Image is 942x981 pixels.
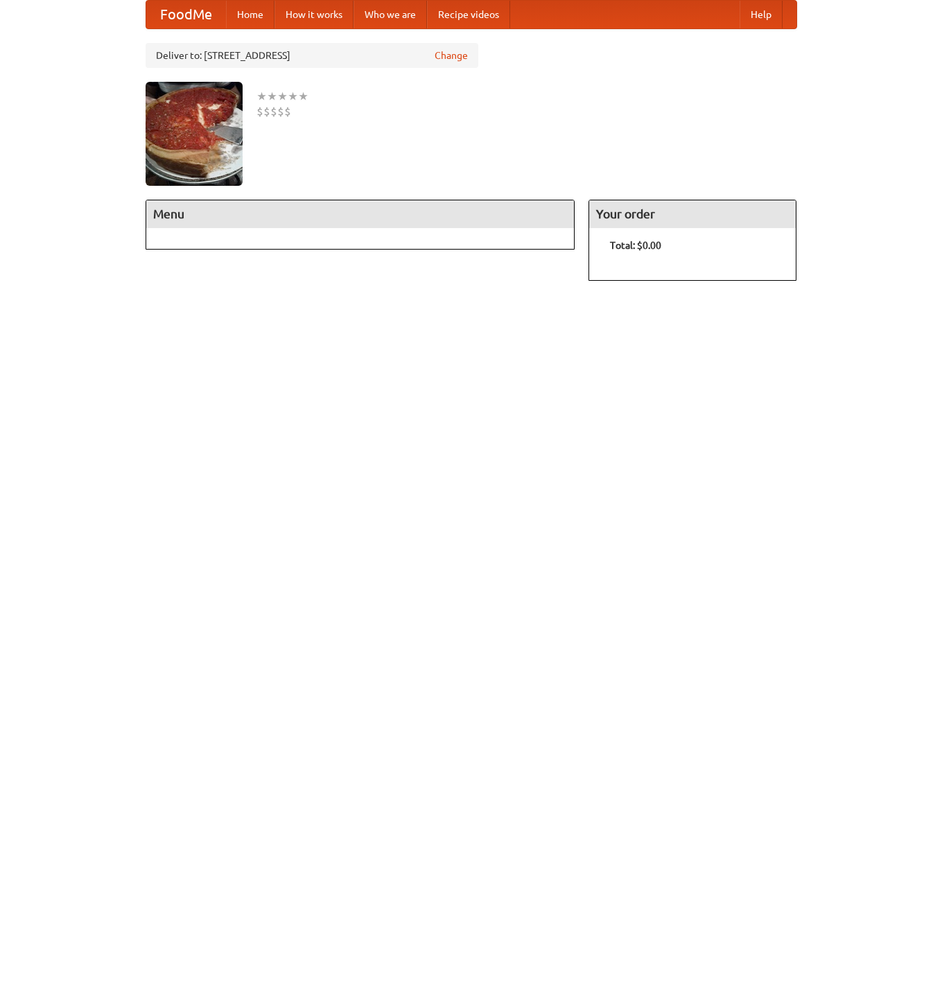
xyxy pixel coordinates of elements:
li: ★ [256,89,267,104]
li: ★ [277,89,288,104]
li: $ [270,104,277,119]
a: Change [435,49,468,62]
img: angular.jpg [146,82,243,186]
li: ★ [298,89,308,104]
b: Total: $0.00 [610,240,661,251]
a: Help [740,1,783,28]
li: ★ [288,89,298,104]
a: FoodMe [146,1,226,28]
a: How it works [274,1,354,28]
div: Deliver to: [STREET_ADDRESS] [146,43,478,68]
li: ★ [267,89,277,104]
li: $ [263,104,270,119]
li: $ [277,104,284,119]
a: Recipe videos [427,1,510,28]
li: $ [284,104,291,119]
a: Who we are [354,1,427,28]
h4: Menu [146,200,575,228]
li: $ [256,104,263,119]
h4: Your order [589,200,796,228]
a: Home [226,1,274,28]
